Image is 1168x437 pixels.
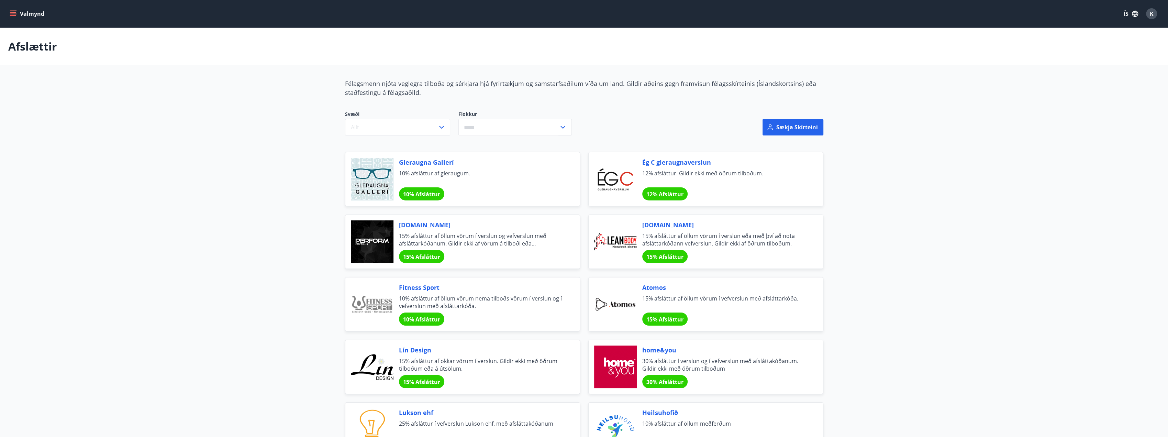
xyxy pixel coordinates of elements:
[403,378,440,386] span: 15% Afsláttur
[8,8,47,20] button: menu
[642,220,807,229] span: [DOMAIN_NAME]
[399,357,563,372] span: 15% afsláttur af okkar vörum í verslun. Gildir ekki með öðrum tilboðum eða á útsölum.
[642,158,807,167] span: Ég C gleraugnaverslun
[8,39,57,54] p: Afslættir
[399,158,563,167] span: Gleraugna Gallerí
[642,232,807,247] span: 15% afsláttur af öllum vörum í verslun eða með því að nota afsláttarkóðann vefverslun. Gildir ekk...
[399,220,563,229] span: [DOMAIN_NAME]
[646,316,683,323] span: 15% Afsláttur
[642,295,807,310] span: 15% afsláttur af öllum vörum í vefverslun með afsláttarkóða.
[1150,10,1154,18] span: K
[399,283,563,292] span: Fitness Sport
[642,420,807,435] span: 10% afsláttur af öllum meðferðum
[1143,6,1160,22] button: K
[642,170,807,185] span: 12% afsláttur. Gildir ekki með öðrum tilboðum.
[763,119,823,135] button: Sækja skírteini
[399,420,563,435] span: 25% afsláttur í vefverslun Lukson ehf. með afsláttakóðanum
[642,283,807,292] span: Atomos
[345,111,450,119] span: Svæði
[399,346,563,354] span: Lín Design
[399,295,563,310] span: 10% afsláttur af öllum vörum nema tilboðs vörum í verslun og í vefverslun með afsláttarkóða.
[646,190,683,198] span: 12% Afsláttur
[403,316,440,323] span: 10% Afsláttur
[642,408,807,417] span: Heilsuhofið
[399,232,563,247] span: 15% afsláttur af öllum vörum í verslun og vefverslun með afsláttarkóðanum. Gildir ekki af vörum á...
[1120,8,1142,20] button: ÍS
[642,346,807,354] span: home&you
[345,79,816,97] span: Félagsmenn njóta veglegra tilboða og sérkjara hjá fyrirtækjum og samstarfsaðilum víða um land. Gi...
[351,123,359,131] span: Allt
[399,170,563,185] span: 10% afsláttur af gleraugum.
[399,408,563,417] span: Lukson ehf
[646,253,683,261] span: 15% Afsláttur
[403,190,440,198] span: 10% Afsláttur
[403,253,440,261] span: 15% Afsláttur
[345,119,450,135] button: Allt
[458,111,572,118] label: Flokkur
[646,378,683,386] span: 30% Afsláttur
[642,357,807,372] span: 30% afsláttur í verslun og í vefverslun með afsláttakóðanum. Gildir ekki með öðrum tilboðum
